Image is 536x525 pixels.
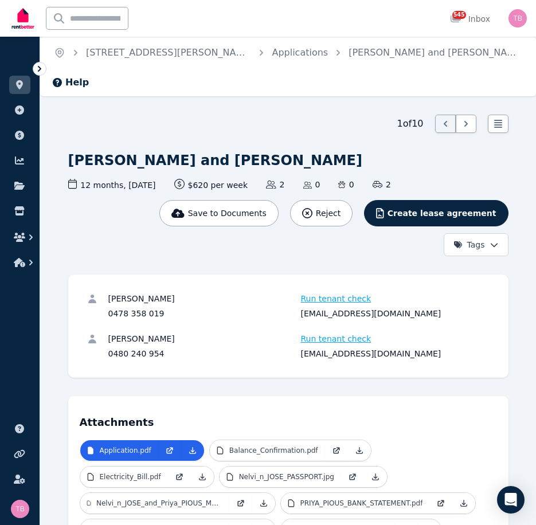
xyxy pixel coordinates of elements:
[100,446,151,455] p: Application.pdf
[452,493,475,514] a: Download Attachment
[429,493,452,514] a: Open in new Tab
[266,179,284,190] span: 2
[108,293,298,304] div: [PERSON_NAME]
[281,493,430,514] a: PRIYA_PIOUS_BANK_STATEMENT.pdf
[80,493,229,514] a: Nelvi_n_JOSE_and_Priya_PIOUS_Marriage_Certificate.pdf
[301,348,490,359] div: [EMAIL_ADDRESS][DOMAIN_NAME]
[229,493,252,514] a: Open in new Tab
[349,47,524,58] a: [PERSON_NAME] and [PERSON_NAME]
[301,333,371,344] span: Run tenant check
[158,440,181,461] a: Open in new Tab
[364,467,387,487] a: Download Attachment
[364,200,508,226] button: Create lease agreement
[388,207,496,219] span: Create lease agreement
[68,179,156,191] span: 12 months , [DATE]
[348,440,371,461] a: Download Attachment
[252,493,275,514] a: Download Attachment
[450,13,490,25] div: Inbox
[452,11,466,19] span: 545
[290,200,353,226] button: Reject
[453,239,485,250] span: Tags
[210,440,325,461] a: Balance_Confirmation.pdf
[168,467,191,487] a: Open in new Tab
[40,37,536,69] nav: Breadcrumb
[181,440,204,461] a: Download Attachment
[159,200,279,226] button: Save to Documents
[444,233,508,256] button: Tags
[303,179,320,190] span: 0
[497,486,525,514] div: Open Intercom Messenger
[508,9,527,28] img: Tracy Barrett
[68,151,362,170] h1: [PERSON_NAME] and [PERSON_NAME]
[108,333,298,344] div: [PERSON_NAME]
[9,4,37,33] img: RentBetter
[373,179,391,190] span: 2
[11,500,29,518] img: Tracy Barrett
[300,499,423,508] p: PRIYA_PIOUS_BANK_STATEMENT.pdf
[316,207,341,219] span: Reject
[86,47,253,58] a: [STREET_ADDRESS][PERSON_NAME]
[96,499,222,508] p: Nelvi_n_JOSE_and_Priya_PIOUS_Marriage_Certificate.pdf
[301,293,371,304] span: Run tenant check
[80,408,497,430] h4: Attachments
[301,308,490,319] div: [EMAIL_ADDRESS][DOMAIN_NAME]
[80,440,158,461] a: Application.pdf
[188,207,267,219] span: Save to Documents
[100,472,161,481] p: Electricity_Bill.pdf
[52,76,89,89] button: Help
[80,467,168,487] a: Electricity_Bill.pdf
[108,308,298,319] div: 0478 358 019
[338,179,354,190] span: 0
[191,467,214,487] a: Download Attachment
[229,446,318,455] p: Balance_Confirmation.pdf
[174,179,248,191] span: $620 per week
[325,440,348,461] a: Open in new Tab
[220,467,341,487] a: Nelvi_n_JOSE_PASSPORT.jpg
[272,47,328,58] a: Applications
[239,472,334,481] p: Nelvi_n_JOSE_PASSPORT.jpg
[341,467,364,487] a: Open in new Tab
[108,348,298,359] div: 0480 240 954
[397,117,424,131] span: 1 of 10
